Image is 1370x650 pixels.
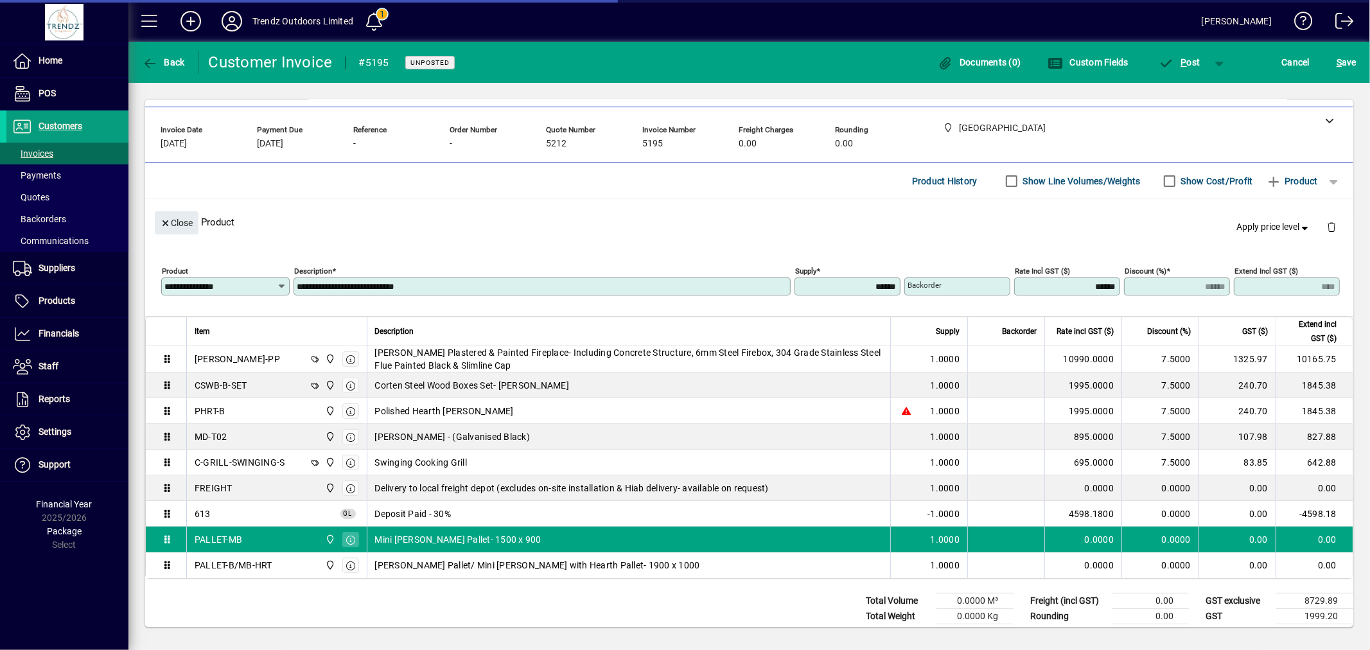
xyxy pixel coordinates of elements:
td: 0.00 [1112,593,1189,609]
app-page-header-button: Delete [1316,221,1347,233]
div: 1995.0000 [1053,379,1114,392]
span: Unposted [410,58,450,67]
div: Customer Invoice [209,52,333,73]
button: Profile [211,10,252,33]
td: GST [1199,609,1276,624]
button: Documents (0) [935,51,1024,74]
a: Invoices [6,143,128,164]
span: 1.0000 [931,533,960,546]
td: 240.70 [1199,373,1276,398]
span: GST ($) [1242,324,1268,338]
td: Total Weight [859,609,936,624]
td: 827.88 [1276,424,1353,450]
div: PALLET-MB [195,533,242,546]
td: Total Volume [859,593,936,609]
td: Freight (incl GST) [1024,593,1112,609]
mat-label: Extend incl GST ($) [1234,267,1298,276]
span: 1.0000 [931,559,960,572]
a: Payments [6,164,128,186]
span: 0.00 [739,139,757,149]
td: 1845.38 [1276,398,1353,424]
td: 10165.75 [1276,346,1353,373]
span: GL [344,510,353,517]
span: Close [160,213,193,234]
span: Quotes [13,192,49,202]
button: Apply price level [1232,216,1317,239]
app-page-header-button: Back [128,51,199,74]
span: New Plymouth [322,430,337,444]
td: 0.00 [1112,609,1189,624]
td: -4598.18 [1276,501,1353,527]
div: Product [145,198,1353,245]
mat-label: Discount (%) [1125,267,1166,276]
td: 7.5000 [1121,373,1199,398]
div: MD-T02 [195,430,227,443]
td: 0.00 [1276,475,1353,501]
div: 1995.0000 [1053,405,1114,417]
span: Rate incl GST ($) [1057,324,1114,338]
td: 7.5000 [1121,450,1199,475]
td: 0.0000 M³ [936,593,1014,609]
a: Staff [6,351,128,383]
td: 0.00 [1199,475,1276,501]
td: 83.85 [1199,450,1276,475]
span: Product History [912,171,978,191]
button: Add [170,10,211,33]
span: Cancel [1282,52,1310,73]
span: Suppliers [39,263,75,273]
td: 642.88 [1276,450,1353,475]
td: 0.0000 [1121,552,1199,578]
span: Swinging Cooking Grill [375,456,468,469]
span: Polished Hearth [PERSON_NAME] [375,405,514,417]
div: CSWB-B-SET [195,379,247,392]
label: Show Cost/Profit [1179,175,1253,188]
span: 1.0000 [931,482,960,495]
div: PHRT-B [195,405,225,417]
span: 1.0000 [931,456,960,469]
span: New Plymouth [322,558,337,572]
div: #5195 [359,53,389,73]
span: 1.0000 [931,379,960,392]
div: 0.0000 [1053,482,1114,495]
button: Delete [1316,211,1347,242]
button: Product History [907,170,983,193]
span: 1.0000 [931,353,960,365]
span: Settings [39,426,71,437]
span: Discount (%) [1147,324,1191,338]
span: Financials [39,328,79,338]
span: Backorders [13,214,66,224]
span: - [353,139,356,149]
div: PALLET-B/MB-HRT [195,559,272,572]
span: [DATE] [161,139,187,149]
button: Close [155,211,198,234]
span: Invoices [13,148,53,159]
span: ave [1337,52,1357,73]
a: Support [6,449,128,481]
span: Back [142,57,185,67]
span: 1.0000 [931,430,960,443]
a: Quotes [6,186,128,208]
button: Post [1152,51,1207,74]
span: [PERSON_NAME] Plastered & Painted Fireplace- Including Concrete Structure, 6mm Steel Firebox, 304... [375,346,883,372]
span: Apply price level [1237,220,1312,234]
td: 0.00 [1276,527,1353,552]
span: Documents (0) [938,57,1021,67]
span: New Plymouth [322,404,337,418]
button: Custom Fields [1044,51,1132,74]
td: 0.00 [1199,527,1276,552]
span: Customers [39,121,82,131]
span: New Plymouth [322,532,337,547]
app-page-header-button: Close [152,216,202,228]
span: 0.00 [835,139,853,149]
span: [PERSON_NAME] Pallet/ Mini [PERSON_NAME] with Hearth Pallet- 1900 x 1000 [375,559,700,572]
span: 5212 [546,139,566,149]
a: Products [6,285,128,317]
span: Package [47,526,82,536]
div: [PERSON_NAME]-PP [195,353,280,365]
span: Deposit Paid [195,507,211,520]
span: POS [39,88,56,98]
span: S [1337,57,1342,67]
span: Mini [PERSON_NAME] Pallet- 1500 x 900 [375,533,541,546]
a: Suppliers [6,252,128,285]
mat-label: Rate incl GST ($) [1015,267,1070,276]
